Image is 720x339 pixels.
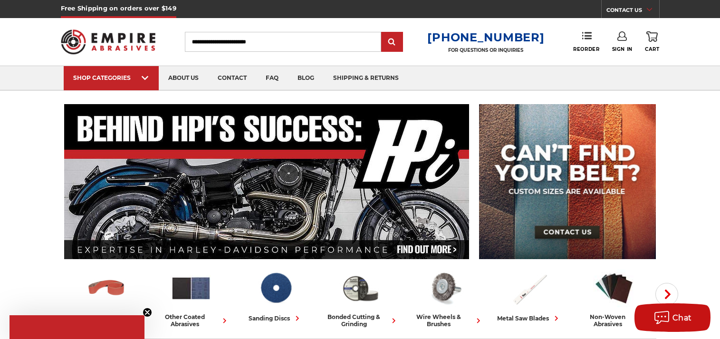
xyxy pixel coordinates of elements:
img: Wire Wheels & Brushes [424,268,466,309]
span: Chat [672,313,692,322]
img: Sanding Belts [86,268,127,309]
img: Non-woven Abrasives [593,268,635,309]
div: SHOP CATEGORIES [73,74,149,81]
a: sanding belts [68,268,145,323]
a: CONTACT US [606,5,659,18]
div: sanding discs [249,313,302,323]
a: non-woven abrasives [576,268,653,328]
a: [PHONE_NUMBER] [427,30,544,44]
a: metal saw blades [491,268,568,323]
a: bonded cutting & grinding [322,268,399,328]
a: Cart [645,31,659,52]
img: Other Coated Abrasives [170,268,212,309]
a: shipping & returns [324,66,408,90]
div: non-woven abrasives [576,313,653,328]
img: Sanding Discs [255,268,297,309]
p: FOR QUESTIONS OR INQUIRIES [427,47,544,53]
div: metal saw blades [497,313,561,323]
a: Reorder [573,31,599,52]
img: promo banner for custom belts. [479,104,656,259]
img: Banner for an interview featuring Horsepower Inc who makes Harley performance upgrades featured o... [64,104,470,259]
a: contact [208,66,256,90]
div: other coated abrasives [153,313,230,328]
a: sanding discs [237,268,314,323]
span: Sign In [612,46,633,52]
a: wire wheels & brushes [406,268,483,328]
button: Next [655,283,678,306]
div: Close teaser [10,315,144,339]
a: faq [256,66,288,90]
button: Chat [634,303,710,332]
div: bonded cutting & grinding [322,313,399,328]
a: blog [288,66,324,90]
img: Metal Saw Blades [509,268,550,309]
a: other coated abrasives [153,268,230,328]
img: Bonded Cutting & Grinding [339,268,381,309]
button: Close teaser [143,308,152,317]
div: wire wheels & brushes [406,313,483,328]
span: Reorder [573,46,599,52]
div: sanding belts [80,313,133,323]
span: Cart [645,46,659,52]
img: Empire Abrasives [61,23,156,60]
a: about us [159,66,208,90]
